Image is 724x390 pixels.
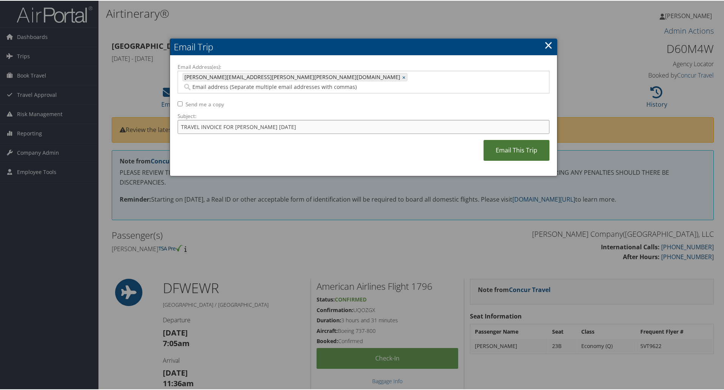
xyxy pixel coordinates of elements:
[484,139,549,160] a: Email This Trip
[183,73,400,80] span: [PERSON_NAME][EMAIL_ADDRESS][PERSON_NAME][PERSON_NAME][DOMAIN_NAME]
[178,119,549,133] input: Add a short subject for the email
[178,62,549,70] label: Email Address(es):
[170,38,557,54] h2: Email Trip
[544,37,553,52] a: ×
[402,73,407,80] a: ×
[178,112,549,119] label: Subject:
[183,82,461,90] input: Email address (Separate multiple email addresses with commas)
[186,100,224,107] label: Send me a copy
